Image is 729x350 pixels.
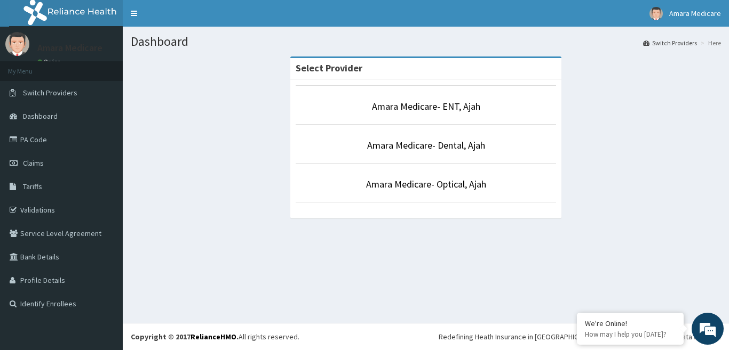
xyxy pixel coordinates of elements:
img: User Image [5,32,29,56]
strong: Copyright © 2017 . [131,332,239,341]
a: Amara Medicare- Dental, Ajah [367,139,485,151]
span: Tariffs [23,182,42,191]
div: Redefining Heath Insurance in [GEOGRAPHIC_DATA] using Telemedicine and Data Science! [439,331,721,342]
p: Amara Medicare [37,43,102,53]
div: We're Online! [585,319,676,328]
span: Claims [23,158,44,168]
footer: All rights reserved. [123,323,729,350]
a: Online [37,58,63,66]
span: Dashboard [23,111,58,121]
span: Amara Medicare [669,9,721,18]
h1: Dashboard [131,35,721,48]
img: User Image [649,7,663,20]
span: Switch Providers [23,88,77,97]
strong: Select Provider [296,62,362,74]
a: Switch Providers [643,38,697,47]
a: RelianceHMO [191,332,236,341]
p: How may I help you today? [585,330,676,339]
a: Amara Medicare- Optical, Ajah [366,178,486,190]
a: Amara Medicare- ENT, Ajah [372,100,480,112]
li: Here [698,38,721,47]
